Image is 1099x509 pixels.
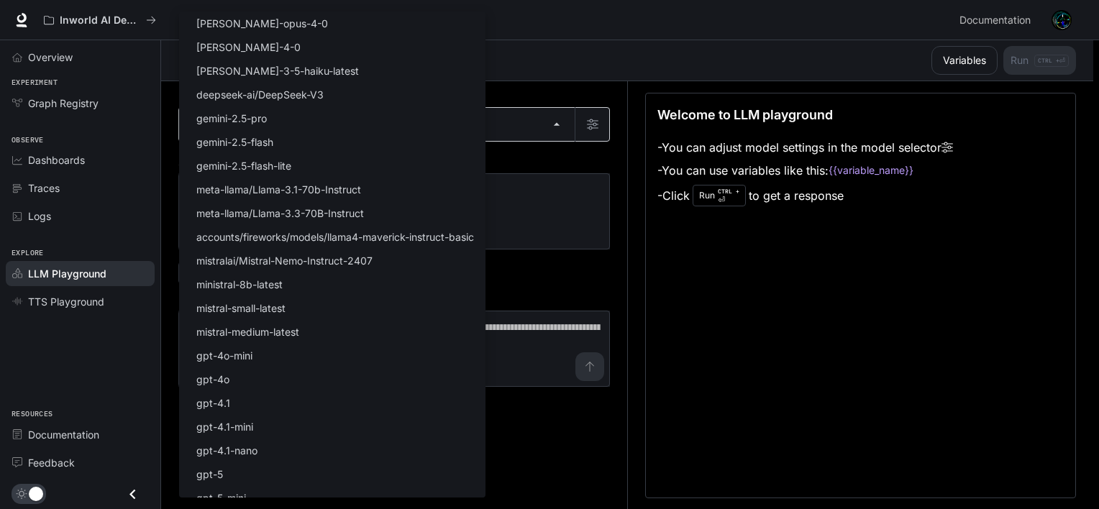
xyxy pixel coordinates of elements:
[196,40,301,55] p: [PERSON_NAME]-4-0
[196,87,324,102] p: deepseek-ai/DeepSeek-V3
[196,324,299,339] p: mistral-medium-latest
[196,348,252,363] p: gpt-4o-mini
[196,467,223,482] p: gpt-5
[196,111,267,126] p: gemini-2.5-pro
[196,395,230,411] p: gpt-4.1
[196,182,361,197] p: meta-llama/Llama-3.1-70b-Instruct
[196,229,474,244] p: accounts/fireworks/models/llama4-maverick-instruct-basic
[196,443,257,458] p: gpt-4.1-nano
[196,16,328,31] p: [PERSON_NAME]-opus-4-0
[196,134,273,150] p: gemini-2.5-flash
[196,490,246,505] p: gpt-5-mini
[196,301,286,316] p: mistral-small-latest
[196,253,373,268] p: mistralai/Mistral-Nemo-Instruct-2407
[196,63,359,78] p: [PERSON_NAME]-3-5-haiku-latest
[196,158,291,173] p: gemini-2.5-flash-lite
[196,206,364,221] p: meta-llama/Llama-3.3-70B-Instruct
[196,277,283,292] p: ministral-8b-latest
[196,419,253,434] p: gpt-4.1-mini
[196,372,229,387] p: gpt-4o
